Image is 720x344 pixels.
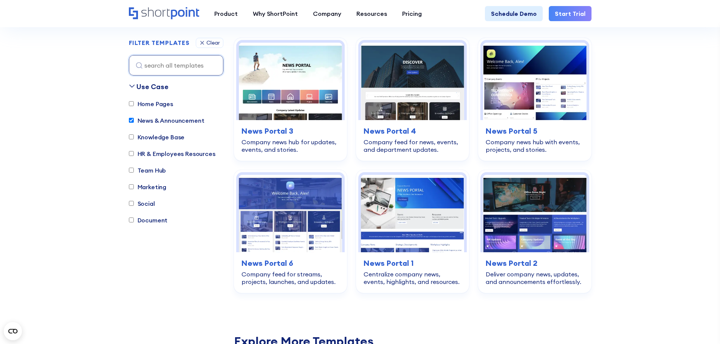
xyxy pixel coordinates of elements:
[129,185,134,190] input: Marketing
[242,125,339,137] h3: News Portal 3
[364,125,461,137] h3: News Portal 4
[483,43,586,120] img: News Portal 5 – Intranet Company News Template: Company news hub with events, projects, and stories.
[483,175,586,252] img: News Portal 2 – SharePoint News Post Template: Deliver company news, updates, and announcements e...
[206,40,220,46] div: Clear
[239,175,342,252] img: News Portal 6 – Sharepoint Company Feed: Company feed for streams, projects, launches, and updates.
[395,6,429,21] a: Pricing
[478,38,591,161] a: News Portal 5 – Intranet Company News Template: Company news hub with events, projects, and stori...
[356,170,469,293] a: Marketing 2 – SharePoint Online Communication Site: Centralize company news, events, highlights, ...
[356,38,469,161] a: News Portal 4 – Intranet Feed Template: Company feed for news, events, and department updates.New...
[242,258,339,269] h3: News Portal 6
[129,218,134,223] input: Document
[349,6,395,21] a: Resources
[129,102,134,106] input: Home Pages
[478,170,591,293] a: News Portal 2 – SharePoint News Post Template: Deliver company news, updates, and announcements e...
[305,6,349,21] a: Company
[129,166,166,175] label: Team Hub
[486,125,584,137] h3: News Portal 5
[313,9,341,18] div: Company
[364,270,461,285] div: Centralize company news, events, highlights, and resources.
[129,55,223,76] input: search all templates
[364,138,461,153] div: Company feed for news, events, and department updates.
[136,82,169,92] div: Use Case
[129,149,215,158] label: HR & Employees Resources
[486,138,584,153] div: Company news hub with events, projects, and stories.
[485,6,543,21] a: Schedule Demo
[129,7,199,20] a: Home
[242,138,339,153] div: Company news hub for updates, events, and stories.
[361,175,464,252] img: Marketing 2 – SharePoint Online Communication Site: Centralize company news, events, highlights, ...
[129,182,167,191] label: Marketing
[129,201,134,206] input: Social
[129,216,168,225] label: Document
[129,199,155,208] label: Social
[4,322,22,340] button: Open CMP widget
[584,256,720,344] iframe: Chat Widget
[356,9,387,18] div: Resources
[129,151,134,156] input: HR & Employees Resources
[245,6,305,21] a: Why ShortPoint
[129,116,204,125] label: News & Announcement
[207,6,245,21] a: Product
[361,43,464,120] img: News Portal 4 – Intranet Feed Template: Company feed for news, events, and department updates.
[129,168,134,173] input: Team Hub
[364,258,461,269] h3: News Portal 1
[214,9,238,18] div: Product
[129,135,134,140] input: Knowledge Base
[129,118,134,123] input: News & Announcement
[253,9,298,18] div: Why ShortPoint
[234,170,347,293] a: News Portal 6 – Sharepoint Company Feed: Company feed for streams, projects, launches, and update...
[402,9,422,18] div: Pricing
[549,6,591,21] a: Start Trial
[129,99,173,108] label: Home Pages
[239,43,342,120] img: News Portal 3 – SharePoint Newsletter Template: Company news hub for updates, events, and stories.
[234,38,347,161] a: News Portal 3 – SharePoint Newsletter Template: Company news hub for updates, events, and stories...
[242,270,339,285] div: Company feed for streams, projects, launches, and updates.
[486,258,584,269] h3: News Portal 2
[129,40,190,46] div: FILTER TEMPLATES
[129,133,185,142] label: Knowledge Base
[486,270,584,285] div: Deliver company news, updates, and announcements effortlessly.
